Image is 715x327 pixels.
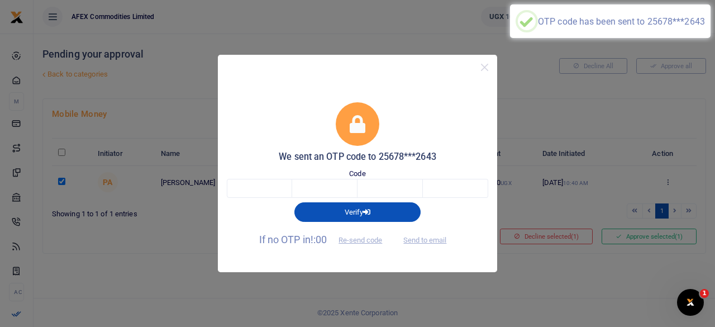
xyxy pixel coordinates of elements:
[476,59,493,75] button: Close
[311,234,327,245] span: !:00
[349,168,365,179] label: Code
[259,234,392,245] span: If no OTP in
[700,289,709,298] span: 1
[677,289,704,316] iframe: Intercom live chat
[538,16,705,27] div: OTP code has been sent to 25678***2643
[227,151,488,163] h5: We sent an OTP code to 25678***2643
[294,202,421,221] button: Verify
